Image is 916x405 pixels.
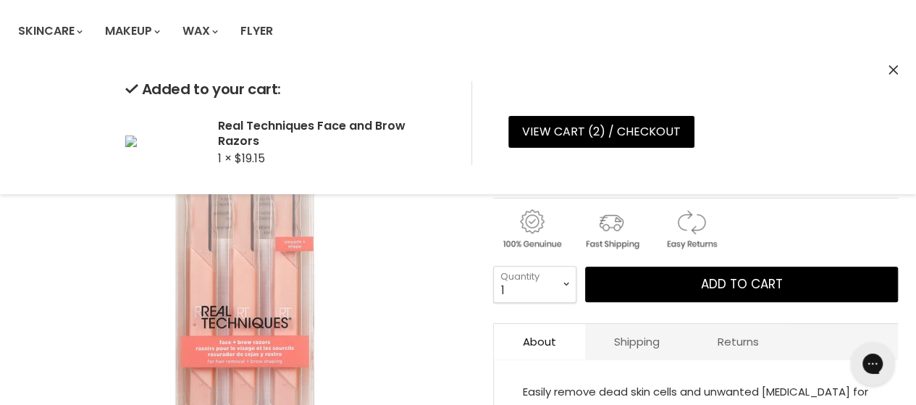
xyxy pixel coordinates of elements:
span: 1 × [218,150,232,167]
a: View cart (2) / Checkout [508,116,694,148]
img: returns.gif [652,207,729,251]
span: $19.15 [235,150,265,167]
a: Skincare [7,16,91,46]
a: Flyer [230,16,284,46]
select: Quantity [493,266,576,302]
a: Returns [689,324,788,359]
h2: Added to your cart: [125,81,448,98]
iframe: Gorgias live chat messenger [844,337,902,391]
img: genuine.gif [493,207,570,251]
button: Close [888,63,898,78]
span: Add to cart [701,275,783,293]
a: Shipping [585,324,689,359]
img: shipping.gif [573,207,650,251]
a: Wax [172,16,227,46]
span: 2 [593,123,600,140]
h2: Real Techniques Face and Brow Razors [218,118,448,149]
img: Real Techniques Face and Brow Razors [125,135,137,147]
button: Add to cart [585,267,898,303]
a: Makeup [94,16,169,46]
a: About [494,324,585,359]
